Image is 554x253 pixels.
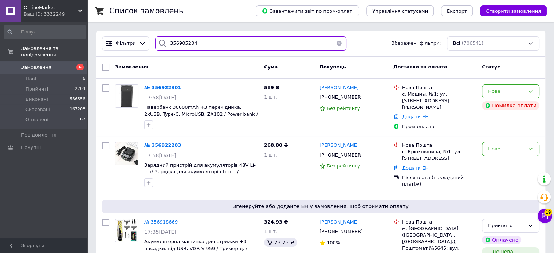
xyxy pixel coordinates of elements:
[473,8,547,13] a: Створити замовлення
[372,8,428,14] span: Управління статусами
[115,219,138,242] img: Фото товару
[264,142,288,148] span: 268,80 ₴
[24,4,78,11] span: OnlineMarket
[402,219,476,225] div: Нова Пошта
[488,145,524,153] div: Нове
[144,229,176,235] span: 17:35[DATE]
[144,153,176,158] span: 17:58[DATE]
[319,142,359,148] span: [PERSON_NAME]
[70,106,85,113] span: 167208
[144,219,178,225] a: № 356918669
[25,106,50,113] span: Скасовані
[25,116,48,123] span: Оплачені
[480,5,547,16] button: Створити замовлення
[76,64,84,70] span: 6
[4,25,86,39] input: Пошук
[402,123,476,130] div: Пром-оплата
[264,85,280,90] span: 589 ₴
[488,88,524,95] div: Нове
[21,132,56,138] span: Повідомлення
[482,101,539,110] div: Помилка оплати
[116,40,136,47] span: Фільтри
[319,219,359,226] a: [PERSON_NAME]
[319,142,359,149] a: [PERSON_NAME]
[402,149,476,162] div: с. Крюковщина, №1: ул. [STREET_ADDRESS]
[319,94,363,100] span: [PHONE_NUMBER]
[482,64,500,70] span: Статус
[441,5,473,16] button: Експорт
[264,64,278,70] span: Cума
[327,240,340,245] span: 100%
[24,11,87,17] div: Ваш ID: 3332249
[264,229,277,234] span: 1 шт.
[319,229,363,234] span: [PHONE_NUMBER]
[327,163,360,169] span: Без рейтингу
[319,219,359,225] span: [PERSON_NAME]
[393,64,447,70] span: Доставка та оплата
[256,5,359,16] button: Завантажити звіт по пром-оплаті
[402,165,429,171] a: Додати ЕН
[264,238,297,247] div: 23.23 ₴
[402,91,476,111] div: с. Мошны, №1: ул. [STREET_ADDRESS][PERSON_NAME]
[25,96,48,103] span: Виконані
[115,85,138,107] img: Фото товару
[25,76,36,82] span: Нові
[144,142,181,148] a: № 356922283
[461,40,483,46] span: (706541)
[109,7,183,15] h1: Список замовлень
[402,114,429,119] a: Додати ЕН
[115,64,148,70] span: Замовлення
[21,45,87,58] span: Замовлення та повідомлення
[447,8,467,14] span: Експорт
[83,76,85,82] span: 6
[264,152,277,158] span: 1 шт.
[488,222,524,230] div: Прийнято
[155,36,346,51] input: Пошук за номером замовлення, ПІБ покупця, номером телефону, Email, номером накладної
[75,86,85,92] span: 2704
[327,106,360,111] span: Без рейтингу
[115,142,138,165] img: Фото товару
[319,84,359,91] a: [PERSON_NAME]
[319,85,359,90] span: [PERSON_NAME]
[319,152,363,158] span: [PHONE_NUMBER]
[544,209,552,216] span: 19
[319,64,346,70] span: Покупець
[105,203,537,210] span: Згенеруйте або додайте ЕН у замовлення, щоб отримати оплату
[21,144,41,151] span: Покупці
[332,36,346,51] button: Очистить
[392,40,441,47] span: Збережені фільтри:
[402,84,476,91] div: Нова Пошта
[144,95,176,100] span: 17:58[DATE]
[115,84,138,108] a: Фото товару
[25,86,48,92] span: Прийняті
[70,96,85,103] span: 536556
[453,40,460,47] span: Всі
[80,116,85,123] span: 67
[264,94,277,100] span: 1 шт.
[144,104,258,123] a: Павербанк 30000mAh +3 перехідника, 2xUSB, Type-C, MicroUSB, ZX102 / Power bank / Зовнішній акумул...
[21,64,51,71] span: Замовлення
[482,236,521,244] div: Оплачено
[144,162,256,181] a: Зарядний пристрій для акумуляторів 48V Li-ion/ Зарядка для акумуляторів Li-ion / Зарядний пристрі...
[402,174,476,187] div: Післяплата (накладений платіж)
[538,209,552,223] button: Чат з покупцем19
[264,219,288,225] span: 324,93 ₴
[402,142,476,149] div: Нова Пошта
[144,85,181,90] a: № 356922301
[262,8,353,14] span: Завантажити звіт по пром-оплаті
[486,8,541,14] span: Створити замовлення
[366,5,434,16] button: Управління статусами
